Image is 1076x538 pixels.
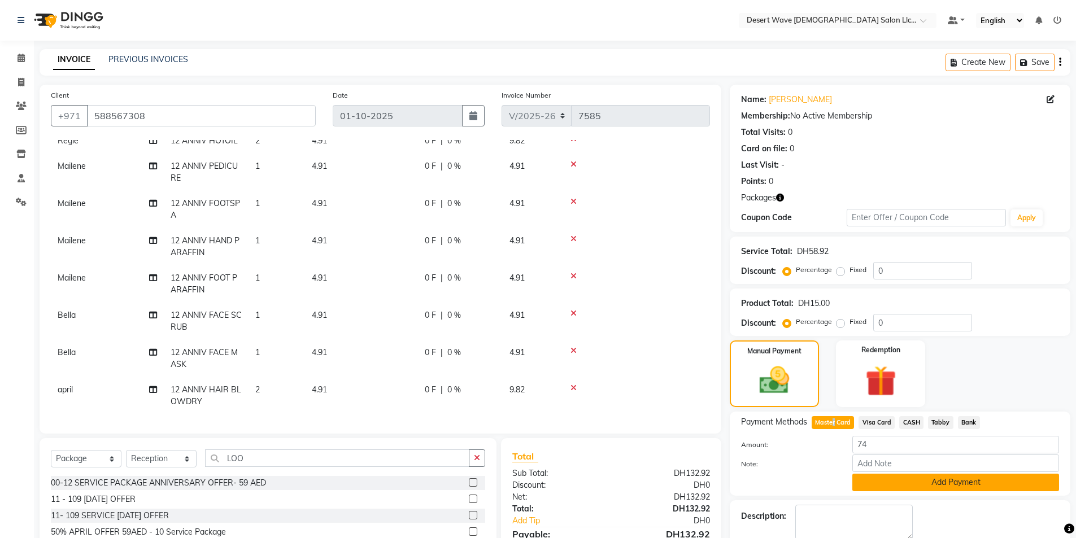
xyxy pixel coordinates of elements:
span: Mailene [58,161,86,171]
span: Packages [741,192,776,204]
label: Redemption [861,345,900,355]
span: 4.91 [312,384,327,395]
span: 0 F [425,198,436,209]
span: 0 % [447,421,461,433]
span: 4.91 [312,422,327,432]
span: 0 % [447,272,461,284]
span: 2 [255,384,260,395]
img: logo [29,5,106,36]
div: 00-12 SERVICE PACKAGE ANNIVERSARY OFFER- 59 AED [51,477,266,489]
label: Percentage [796,317,832,327]
div: Points: [741,176,766,187]
span: 4.91 [509,422,525,432]
div: - [781,159,785,171]
div: 0 [788,126,792,138]
span: 1 [255,273,260,283]
label: Manual Payment [747,346,801,356]
input: Add Note [852,454,1059,472]
div: Name: [741,94,766,106]
span: CASH [899,416,923,429]
img: _gift.svg [856,362,906,400]
label: Amount: [733,440,844,450]
span: 4.91 [509,235,525,246]
a: INVOICE [53,50,95,70]
div: DH15.00 [798,298,830,309]
button: Apply [1010,209,1043,226]
span: 12 ANNIV FOOTSPA [171,198,240,220]
span: 1 [255,161,260,171]
button: +971 [51,105,88,126]
span: | [441,272,443,284]
div: Membership: [741,110,790,122]
span: 0 % [447,160,461,172]
span: 4.91 [509,273,525,283]
div: 0 [769,176,773,187]
span: 12 ANNIV FACE SCRUB [171,310,242,332]
span: 9.82 [509,384,525,395]
span: 0 % [447,198,461,209]
span: | [441,309,443,321]
span: 1 [255,235,260,246]
span: 4.91 [509,347,525,357]
span: 0 F [425,160,436,172]
span: 1 [255,198,260,208]
a: PREVIOUS INVOICES [108,54,188,64]
span: 12 ANNIV PEDICURE [171,161,238,183]
div: DH132.92 [611,467,718,479]
input: Search by Name/Mobile/Email/Code [87,105,316,126]
div: Product Total: [741,298,794,309]
span: 0 F [425,135,436,147]
span: 4.91 [509,198,525,208]
span: 1 [255,422,260,432]
span: Mailene [58,273,86,283]
span: Bella [58,347,76,357]
a: [PERSON_NAME] [769,94,832,106]
span: | [441,421,443,433]
span: Visa Card [859,416,895,429]
span: Master Card [812,416,855,429]
span: Mailene [58,235,86,246]
span: 4.91 [509,310,525,320]
input: Search [205,449,469,467]
span: april [58,384,73,395]
label: Client [51,90,69,100]
span: 1 [255,347,260,357]
span: 4.91 [312,135,327,146]
button: Create New [946,54,1010,71]
span: Payment Methods [741,416,807,428]
span: 0 F [425,272,436,284]
div: No Active Membership [741,110,1059,122]
div: Net: [504,491,611,503]
div: 11 - 109 [DATE] OFFER [51,493,136,505]
span: | [441,384,443,396]
label: Fixed [850,317,866,327]
span: 4.91 [509,161,525,171]
span: 9.82 [509,135,525,146]
span: 0 % [447,235,461,247]
span: 4.91 [312,273,327,283]
span: 12 ANNIV HAIR BLOWDRY [171,384,241,406]
div: Service Total: [741,246,792,257]
div: DH58.92 [797,246,829,257]
label: Note: [733,459,844,469]
input: Enter Offer / Coupon Code [847,209,1006,226]
div: DH132.92 [611,503,718,515]
span: 0 % [447,384,461,396]
label: Date [333,90,348,100]
span: Tabby [928,416,953,429]
div: Discount: [504,479,611,491]
span: 4.91 [312,161,327,171]
span: 4.91 [312,310,327,320]
span: 0 F [425,384,436,396]
span: 4.91 [312,235,327,246]
div: 11- 109 SERVICE [DATE] OFFER [51,510,169,522]
span: 12 ANNIV FOOT PARAFFIN [171,273,237,295]
span: | [441,198,443,209]
div: Total: [504,503,611,515]
button: Add Payment [852,474,1059,491]
span: Bank [958,416,980,429]
div: DH0 [629,515,718,527]
span: 4.91 [312,198,327,208]
label: Percentage [796,265,832,275]
img: _cash.svg [750,363,799,397]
